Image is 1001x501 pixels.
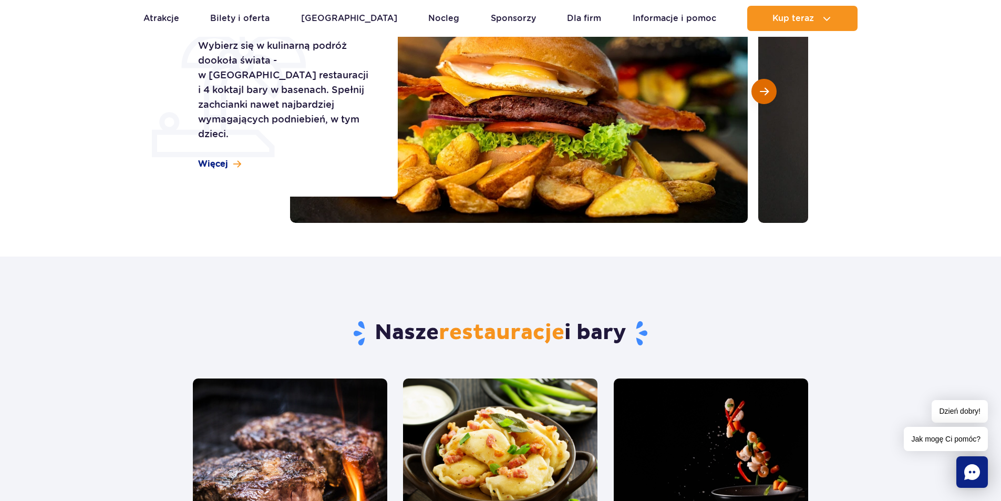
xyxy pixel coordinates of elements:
[198,158,241,170] a: Więcej
[904,427,988,451] span: Jak mogę Ci pomóc?
[198,38,374,141] p: Wybierz się w kulinarną podróż dookoła świata - w [GEOGRAPHIC_DATA] restauracji i 4 koktajl bary ...
[932,400,988,423] span: Dzień dobry!
[567,6,601,31] a: Dla firm
[193,320,808,347] h2: Nasze i bary
[633,6,716,31] a: Informacje i pomoc
[428,6,459,31] a: Nocleg
[210,6,270,31] a: Bilety i oferta
[751,79,777,104] button: Następny slajd
[143,6,179,31] a: Atrakcje
[301,6,397,31] a: [GEOGRAPHIC_DATA]
[491,6,536,31] a: Sponsorzy
[439,320,564,346] span: restauracje
[198,158,228,170] span: Więcej
[956,456,988,488] div: Chat
[747,6,858,31] button: Kup teraz
[772,14,814,23] span: Kup teraz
